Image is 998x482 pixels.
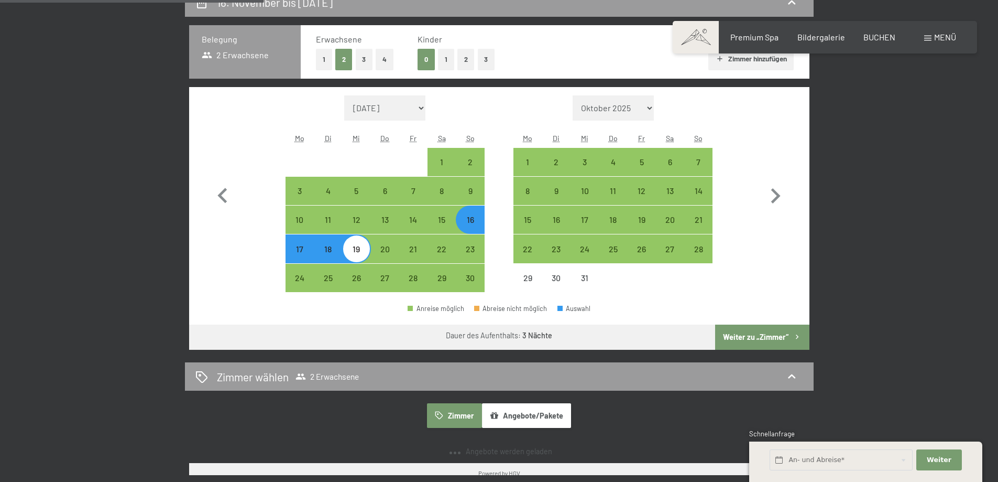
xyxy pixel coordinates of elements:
[657,187,683,213] div: 13
[513,264,542,292] div: Mon Dec 29 2025
[685,216,711,242] div: 21
[599,234,627,263] div: Anreise möglich
[627,177,655,205] div: Fri Dec 12 2025
[314,234,342,263] div: Tue Nov 18 2025
[666,134,674,143] abbr: Samstag
[335,49,353,70] button: 2
[399,264,427,292] div: Anreise möglich
[286,234,314,263] div: Anreise möglich
[372,187,398,213] div: 6
[572,216,598,242] div: 17
[399,264,427,292] div: Fri Nov 28 2025
[638,134,645,143] abbr: Freitag
[542,206,571,234] div: Tue Dec 16 2025
[599,177,627,205] div: Thu Dec 11 2025
[400,245,426,271] div: 21
[934,32,956,42] span: Menü
[429,187,455,213] div: 8
[342,206,370,234] div: Anreise möglich
[863,32,895,42] span: BUCHEN
[542,264,571,292] div: Anreise nicht möglich
[685,187,711,213] div: 14
[572,158,598,184] div: 3
[513,206,542,234] div: Anreise möglich
[456,234,484,263] div: Sun Nov 23 2025
[916,449,961,471] button: Weiter
[314,234,342,263] div: Anreise möglich
[571,264,599,292] div: Anreise nicht möglich
[514,187,541,213] div: 8
[478,49,495,70] button: 3
[749,430,795,438] span: Schnellanfrage
[474,305,547,312] div: Abreise nicht möglich
[466,134,475,143] abbr: Sonntag
[628,216,654,242] div: 19
[513,148,542,176] div: Anreise möglich
[513,264,542,292] div: Anreise nicht möglich
[287,216,313,242] div: 10
[438,49,454,70] button: 1
[684,148,712,176] div: Anreise möglich
[694,134,703,143] abbr: Sonntag
[553,134,560,143] abbr: Dienstag
[599,148,627,176] div: Anreise möglich
[656,234,684,263] div: Sat Dec 27 2025
[315,245,341,271] div: 18
[656,148,684,176] div: Anreise möglich
[685,245,711,271] div: 28
[429,158,455,184] div: 1
[513,177,542,205] div: Anreise möglich
[599,234,627,263] div: Thu Dec 25 2025
[542,234,571,263] div: Anreise möglich
[609,134,618,143] abbr: Donnerstag
[427,234,456,263] div: Anreise möglich
[797,32,845,42] a: Bildergalerie
[542,177,571,205] div: Anreise möglich
[342,234,370,263] div: Wed Nov 19 2025
[399,177,427,205] div: Anreise möglich
[376,49,393,70] button: 4
[429,245,455,271] div: 22
[372,274,398,300] div: 27
[457,245,483,271] div: 23
[372,216,398,242] div: 13
[627,206,655,234] div: Anreise möglich
[286,206,314,234] div: Mon Nov 10 2025
[513,177,542,205] div: Mon Dec 08 2025
[427,206,456,234] div: Sat Nov 15 2025
[513,206,542,234] div: Mon Dec 15 2025
[286,264,314,292] div: Mon Nov 24 2025
[343,187,369,213] div: 5
[656,234,684,263] div: Anreise möglich
[543,245,569,271] div: 23
[543,216,569,242] div: 16
[410,134,416,143] abbr: Freitag
[542,234,571,263] div: Tue Dec 23 2025
[400,216,426,242] div: 14
[295,371,359,382] span: 2 Erwachsene
[314,264,342,292] div: Tue Nov 25 2025
[343,216,369,242] div: 12
[202,49,269,61] span: 2 Erwachsene
[446,330,552,341] div: Dauer des Aufenthalts:
[315,187,341,213] div: 4
[523,134,532,143] abbr: Montag
[543,158,569,184] div: 2
[371,177,399,205] div: Anreise möglich
[438,134,446,143] abbr: Samstag
[427,177,456,205] div: Anreise möglich
[599,177,627,205] div: Anreise möglich
[456,148,484,176] div: Anreise möglich
[656,206,684,234] div: Anreise möglich
[542,264,571,292] div: Tue Dec 30 2025
[315,274,341,300] div: 25
[543,187,569,213] div: 9
[400,187,426,213] div: 7
[286,264,314,292] div: Anreise möglich
[543,274,569,300] div: 30
[314,177,342,205] div: Anreise möglich
[513,234,542,263] div: Anreise möglich
[571,177,599,205] div: Wed Dec 10 2025
[684,177,712,205] div: Anreise möglich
